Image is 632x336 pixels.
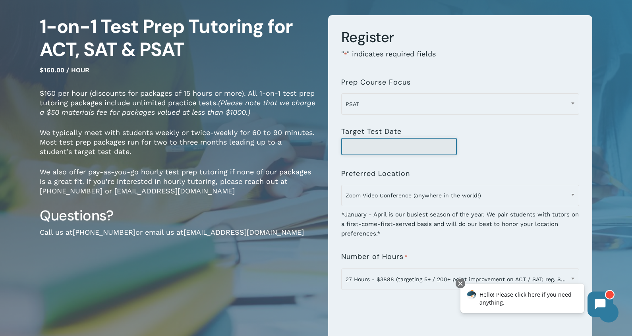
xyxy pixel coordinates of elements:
p: We typically meet with students weekly or twice-weekly for 60 to 90 minutes. Most test prep packa... [40,128,316,167]
a: [EMAIL_ADDRESS][DOMAIN_NAME] [184,228,304,236]
span: PSAT [341,93,579,115]
iframe: Chatbot [452,277,621,325]
span: Zoom Video Conference (anywhere in the world!) [342,187,579,204]
p: Call us at or email us at [40,228,316,248]
label: Number of Hours [341,253,408,261]
label: Prep Course Focus [341,78,411,86]
iframe: reCAPTCHA [341,295,462,326]
span: Zoom Video Conference (anywhere in the world!) [341,185,579,206]
span: PSAT [342,96,579,112]
p: $160 per hour (discounts for packages of 15 hours or more). All 1-on-1 test prep tutoring package... [40,89,316,128]
h1: 1-on-1 Test Prep Tutoring for ACT, SAT & PSAT [40,15,316,61]
h3: Register [341,28,579,46]
div: *January - April is our busiest season of the year. We pair students with tutors on a first-come-... [341,205,579,238]
h3: Questions? [40,207,316,225]
a: [PHONE_NUMBER] [73,228,135,236]
label: Target Test Date [341,127,402,135]
span: $160.00 / hour [40,66,89,74]
p: We also offer pay-as-you-go hourly test prep tutoring if none of our packages is a great fit. If ... [40,167,316,207]
span: 27 Hours - $3888 (targeting 5+ / 200+ point improvement on ACT / SAT; reg. $4320) [342,271,579,288]
p: " " indicates required fields [341,49,579,70]
label: Preferred Location [341,170,410,178]
span: 27 Hours - $3888 (targeting 5+ / 200+ point improvement on ACT / SAT; reg. $4320) [341,268,579,290]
